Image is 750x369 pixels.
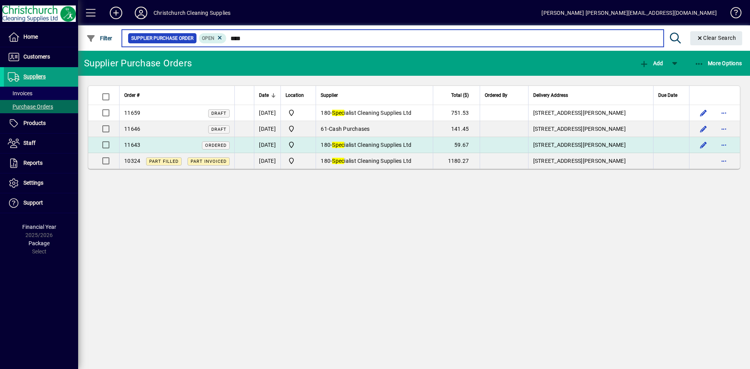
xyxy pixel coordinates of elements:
[433,153,480,169] td: 1180.27
[4,100,78,113] a: Purchase Orders
[86,35,112,41] span: Filter
[254,121,280,137] td: [DATE]
[4,114,78,133] a: Products
[329,126,370,132] span: Cash Purchases
[23,34,38,40] span: Home
[528,153,653,169] td: [STREET_ADDRESS][PERSON_NAME]
[725,2,740,27] a: Knowledge Base
[321,91,428,100] div: Supplier
[658,91,684,100] div: Due Date
[695,60,742,66] span: More Options
[124,126,140,132] span: 11646
[316,105,433,121] td: -
[697,123,710,135] button: Edit
[541,7,717,19] div: [PERSON_NAME] [PERSON_NAME][EMAIL_ADDRESS][DOMAIN_NAME]
[191,159,227,164] span: Part Invoiced
[29,240,50,246] span: Package
[321,158,330,164] span: 180
[321,91,338,100] span: Supplier
[316,153,433,169] td: -
[533,91,568,100] span: Delivery Address
[259,91,276,100] div: Date
[124,158,140,164] span: 10324
[23,180,43,186] span: Settings
[332,110,411,116] span: ialist Cleaning Supplies Ltd
[259,91,269,100] span: Date
[693,56,744,70] button: More Options
[658,91,677,100] span: Due Date
[697,107,710,119] button: Edit
[4,134,78,153] a: Staff
[639,60,663,66] span: Add
[286,140,311,150] span: Christchurch Cleaning Supplies Ltd
[286,156,311,166] span: Christchurch Cleaning Supplies Ltd
[332,142,411,148] span: ialist Cleaning Supplies Ltd
[4,173,78,193] a: Settings
[332,158,411,164] span: ialist Cleaning Supplies Ltd
[8,90,32,96] span: Invoices
[23,160,43,166] span: Reports
[718,123,730,135] button: More options
[332,158,344,164] em: Spec
[433,105,480,121] td: 751.53
[690,31,743,45] button: Clear
[124,142,140,148] span: 11643
[528,137,653,153] td: [STREET_ADDRESS][PERSON_NAME]
[84,31,114,45] button: Filter
[149,159,179,164] span: Part Filled
[528,105,653,121] td: [STREET_ADDRESS][PERSON_NAME]
[321,142,330,148] span: 180
[438,91,476,100] div: Total ($)
[23,73,46,80] span: Suppliers
[23,200,43,206] span: Support
[485,91,523,100] div: Ordered By
[131,34,193,42] span: Supplier Purchase Order
[84,57,192,70] div: Supplier Purchase Orders
[433,137,480,153] td: 59.67
[321,126,327,132] span: 61
[286,91,311,100] div: Location
[4,47,78,67] a: Customers
[286,108,311,118] span: Christchurch Cleaning Supplies Ltd
[286,124,311,134] span: Christchurch Cleaning Supplies Ltd
[321,110,330,116] span: 180
[22,224,56,230] span: Financial Year
[23,53,50,60] span: Customers
[104,6,129,20] button: Add
[4,87,78,100] a: Invoices
[23,140,36,146] span: Staff
[286,91,304,100] span: Location
[211,127,227,132] span: Draft
[154,7,230,19] div: Christchurch Cleaning Supplies
[124,110,140,116] span: 11659
[124,91,139,100] span: Order #
[4,153,78,173] a: Reports
[697,139,710,151] button: Edit
[254,153,280,169] td: [DATE]
[23,120,46,126] span: Products
[718,107,730,119] button: More options
[199,33,227,43] mat-chip: Completion Status: Open
[129,6,154,20] button: Profile
[8,103,53,110] span: Purchase Orders
[332,110,344,116] em: Spec
[4,27,78,47] a: Home
[4,193,78,213] a: Support
[433,121,480,137] td: 141.45
[528,121,653,137] td: [STREET_ADDRESS][PERSON_NAME]
[254,105,280,121] td: [DATE]
[637,56,665,70] button: Add
[254,137,280,153] td: [DATE]
[316,121,433,137] td: -
[451,91,469,100] span: Total ($)
[205,143,227,148] span: Ordered
[485,91,507,100] span: Ordered By
[718,155,730,167] button: More options
[124,91,230,100] div: Order #
[211,111,227,116] span: Draft
[718,139,730,151] button: More options
[332,142,344,148] em: Spec
[316,137,433,153] td: -
[696,35,736,41] span: Clear Search
[202,36,214,41] span: Open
